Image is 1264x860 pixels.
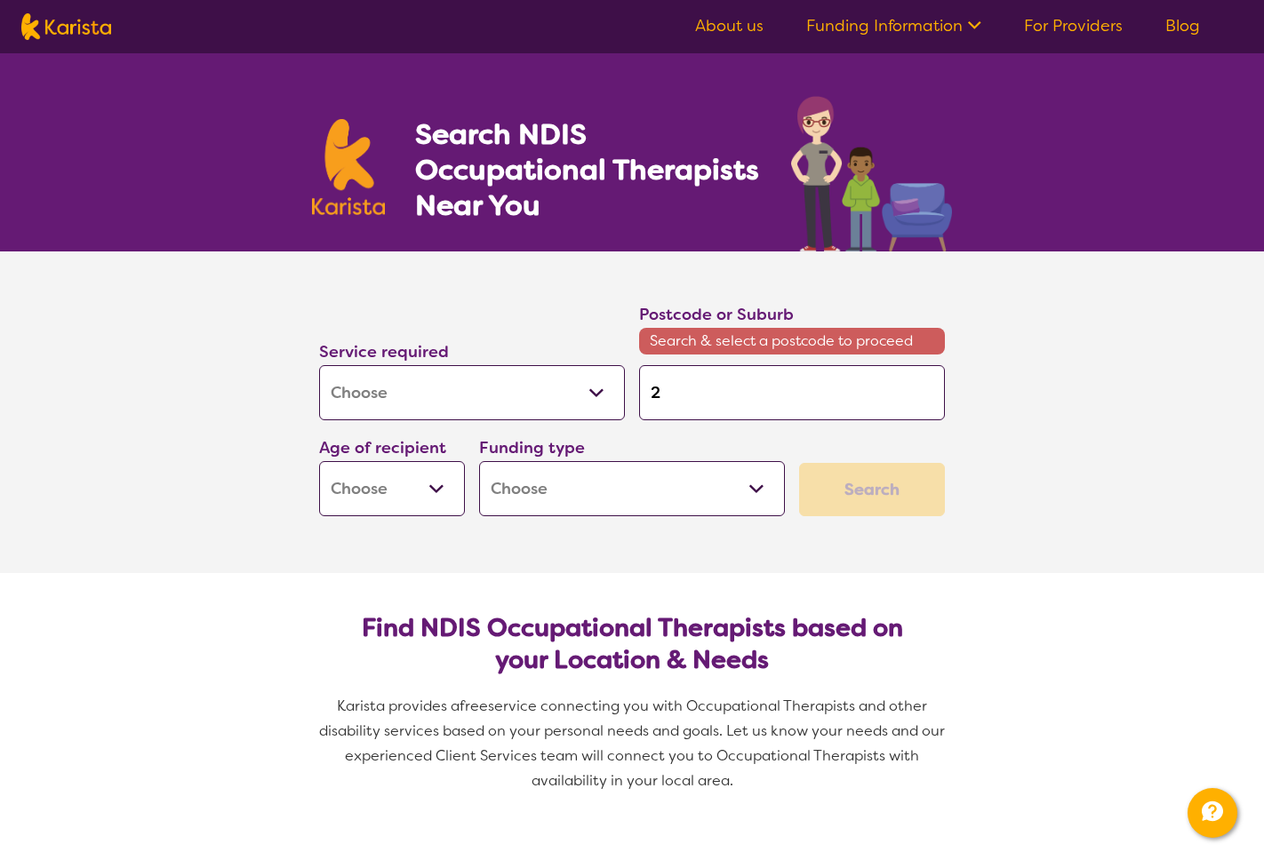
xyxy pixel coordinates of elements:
h2: Find NDIS Occupational Therapists based on your Location & Needs [333,612,931,676]
img: occupational-therapy [791,96,952,251]
input: Type [639,365,945,420]
a: Blog [1165,15,1200,36]
label: Service required [319,341,449,362]
label: Funding type [479,437,585,458]
span: Karista provides a [337,697,460,715]
a: Funding Information [806,15,981,36]
span: free [460,697,488,715]
label: Age of recipient [319,437,446,458]
button: Channel Menu [1188,788,1237,838]
a: For Providers [1024,15,1123,36]
label: Postcode or Suburb [639,304,794,325]
img: Karista logo [312,119,385,215]
span: Search & select a postcode to proceed [639,328,945,354]
span: service connecting you with Occupational Therapists and other disability services based on your p... [319,697,948,790]
h1: Search NDIS Occupational Therapists Near You [415,116,761,223]
a: About us [695,15,764,36]
img: Karista logo [21,13,111,40]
